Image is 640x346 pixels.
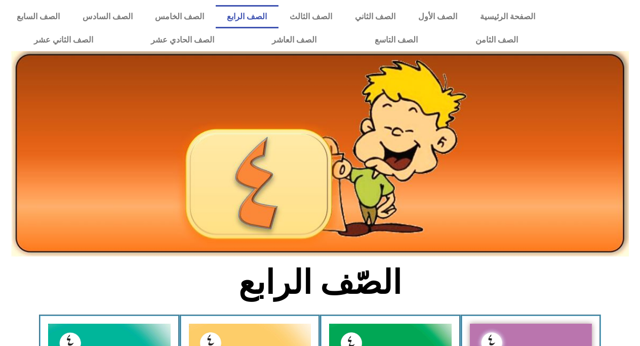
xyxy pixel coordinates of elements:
[71,5,144,28] a: الصف السادس
[243,28,345,52] a: الصف العاشر
[407,5,469,28] a: الصف الأول
[122,28,243,52] a: الصف الحادي عشر
[345,28,446,52] a: الصف التاسع
[216,5,278,28] a: الصف الرابع
[144,5,216,28] a: الصف الخامس
[344,5,407,28] a: الصف الثاني
[5,28,122,52] a: الصف الثاني عشر
[278,5,344,28] a: الصف الثالث
[5,5,71,28] a: الصف السابع
[447,28,547,52] a: الصف الثامن
[469,5,547,28] a: الصفحة الرئيسية
[153,263,488,302] h2: الصّف الرابع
